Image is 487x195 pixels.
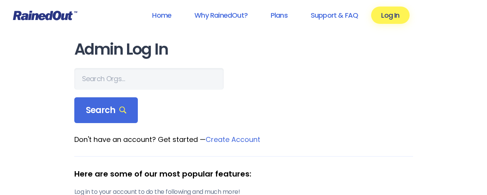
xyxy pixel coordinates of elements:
[86,105,127,116] span: Search
[74,41,413,58] h1: Admin Log In
[184,7,258,24] a: Why RainedOut?
[142,7,181,24] a: Home
[206,135,260,144] a: Create Account
[371,7,409,24] a: Log In
[301,7,368,24] a: Support & FAQ
[74,97,138,123] div: Search
[74,168,413,180] div: Here are some of our most popular features:
[74,68,224,90] input: Search Orgs…
[261,7,298,24] a: Plans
